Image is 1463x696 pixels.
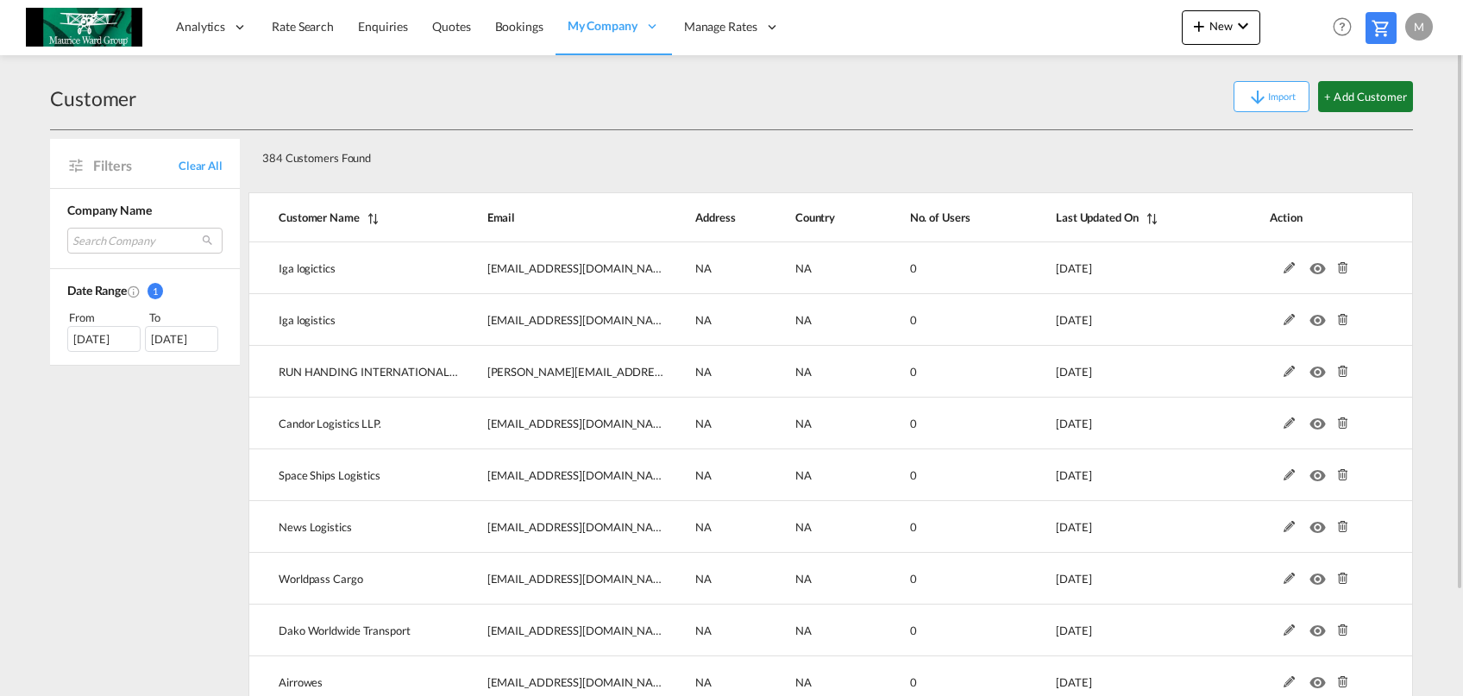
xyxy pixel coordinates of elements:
[67,326,141,352] div: [DATE]
[458,553,667,605] td: garagon@wpcargo.com.pe
[1309,620,1332,632] md-icon: icon-eye
[695,417,712,430] span: NA
[1309,258,1332,270] md-icon: icon-eye
[867,294,1013,346] td: 0
[279,261,336,275] span: Iga logictics
[487,313,674,327] span: [EMAIL_ADDRESS][DOMAIN_NAME]
[666,294,766,346] td: NA
[248,294,458,346] td: Iga logistics
[93,156,179,175] span: Filters
[487,468,674,482] span: [EMAIL_ADDRESS][DOMAIN_NAME]
[1233,16,1253,36] md-icon: icon-chevron-down
[695,572,712,586] span: NA
[145,326,218,352] div: [DATE]
[666,192,766,242] th: Address
[766,294,867,346] td: NA
[867,553,1013,605] td: 0
[766,346,867,398] td: NA
[487,675,674,689] span: [EMAIL_ADDRESS][DOMAIN_NAME]
[666,501,766,553] td: NA
[1247,87,1268,108] md-icon: icon-arrow-down
[910,675,917,689] span: 0
[487,624,674,637] span: [EMAIL_ADDRESS][DOMAIN_NAME]
[666,398,766,449] td: NA
[867,501,1013,553] td: 0
[910,365,917,379] span: 0
[1013,605,1227,656] td: 2025-10-09
[26,8,142,47] img: c6e8db30f5a511eea3e1ab7543c40fcc.jpg
[1056,468,1091,482] span: [DATE]
[910,624,917,637] span: 0
[684,18,757,35] span: Manage Rates
[127,285,141,298] md-icon: Created On
[910,417,917,430] span: 0
[50,85,136,112] div: Customer
[248,398,458,449] td: Candor Logistics LLP.
[1405,13,1433,41] div: M
[695,675,712,689] span: NA
[487,520,674,534] span: [EMAIL_ADDRESS][DOMAIN_NAME]
[67,203,152,217] span: Company Name
[179,158,223,173] span: Clear All
[910,261,917,275] span: 0
[1309,672,1332,684] md-icon: icon-eye
[1309,310,1332,322] md-icon: icon-eye
[279,417,381,430] span: Candor Logistics LLP.
[1056,313,1091,327] span: [DATE]
[795,572,812,586] span: NA
[458,398,667,449] td: kochu@candorllp.com
[248,605,458,656] td: Dako Worldwide Transport
[1056,572,1091,586] span: [DATE]
[795,468,812,482] span: NA
[458,449,667,501] td: cm@spaceshipslog.com
[1013,398,1227,449] td: 2025-10-10
[487,261,674,275] span: [EMAIL_ADDRESS][DOMAIN_NAME]
[795,417,812,430] span: NA
[458,242,667,294] td: catherinewang@igalogistics.com.cn
[695,468,712,482] span: NA
[255,137,1291,172] div: 384 Customers Found
[1328,12,1366,43] div: Help
[1013,553,1227,605] td: 2025-10-09
[176,18,225,35] span: Analytics
[487,572,674,586] span: [EMAIL_ADDRESS][DOMAIN_NAME]
[148,283,163,299] span: 1
[1227,192,1413,242] th: Action
[666,605,766,656] td: NA
[358,19,408,34] span: Enquiries
[1182,10,1260,45] button: icon-plus 400-fgNewicon-chevron-down
[487,365,762,379] span: [PERSON_NAME][EMAIL_ADDRESS][DOMAIN_NAME]
[1309,517,1332,529] md-icon: icon-eye
[279,572,363,586] span: Worldpass Cargo
[795,313,812,327] span: NA
[666,346,766,398] td: NA
[1189,16,1209,36] md-icon: icon-plus 400-fg
[795,365,812,379] span: NA
[867,449,1013,501] td: 0
[666,242,766,294] td: NA
[248,449,458,501] td: Space Ships Logistics
[795,624,812,637] span: NA
[458,192,667,242] th: Email
[1309,413,1332,425] md-icon: icon-eye
[1056,624,1091,637] span: [DATE]
[795,261,812,275] span: NA
[795,520,812,534] span: NA
[1056,675,1091,689] span: [DATE]
[458,501,667,553] td: Ishaq@news-logistics.com
[487,417,674,430] span: [EMAIL_ADDRESS][DOMAIN_NAME]
[1309,361,1332,373] md-icon: icon-eye
[695,520,712,534] span: NA
[248,192,458,242] th: Customer Name
[148,309,223,326] div: To
[766,605,867,656] td: NA
[1056,520,1091,534] span: [DATE]
[1309,568,1332,580] md-icon: icon-eye
[910,520,917,534] span: 0
[867,398,1013,449] td: 0
[867,242,1013,294] td: 0
[67,283,127,298] span: Date Range
[458,346,667,398] td: tammy@runhanding.com.tw
[910,468,917,482] span: 0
